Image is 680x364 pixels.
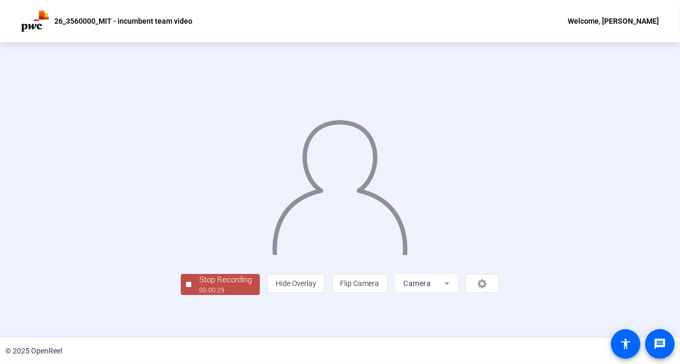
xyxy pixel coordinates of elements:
[5,346,62,357] div: © 2025 OpenReel
[199,274,252,286] div: Stop Recording
[181,274,260,296] button: Stop Recording00:00:29
[654,338,666,350] mat-icon: message
[271,112,409,255] img: overlay
[568,15,659,27] div: Welcome, [PERSON_NAME]
[332,274,388,293] button: Flip Camera
[341,279,380,288] span: Flip Camera
[199,286,252,295] div: 00:00:29
[54,15,192,27] p: 26_3560000_MIT - incumbent team video
[21,11,49,32] img: OpenReel logo
[619,338,632,350] mat-icon: accessibility
[267,274,325,293] button: Hide Overlay
[276,279,316,288] span: Hide Overlay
